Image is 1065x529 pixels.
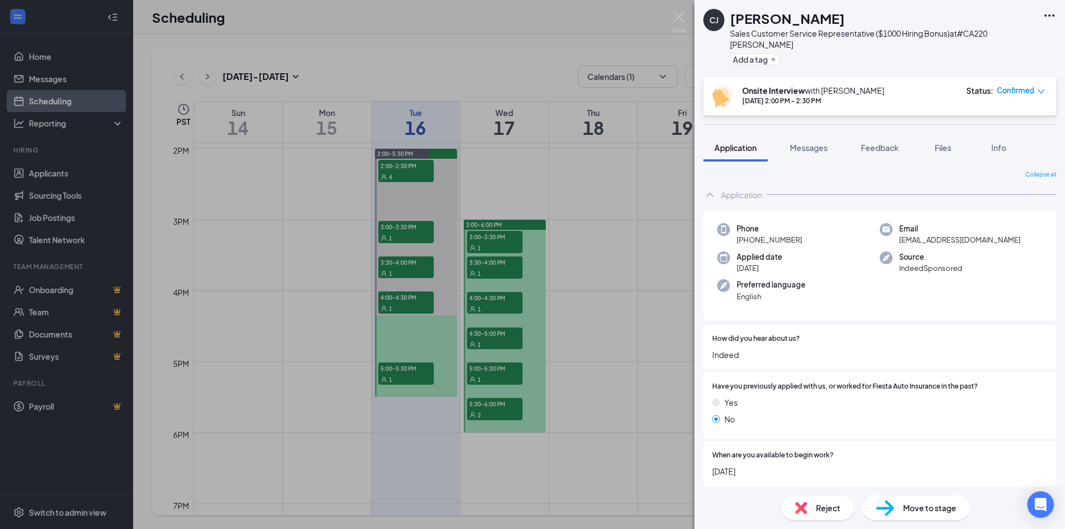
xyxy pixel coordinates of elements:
[737,251,782,263] span: Applied date
[935,143,951,153] span: Files
[903,502,956,514] span: Move to stage
[861,143,899,153] span: Feedback
[1026,170,1056,179] span: Collapse all
[742,85,805,95] b: Onsite Interview
[770,56,777,63] svg: Plus
[703,188,717,201] svg: ChevronUp
[737,234,802,245] span: [PHONE_NUMBER]
[899,223,1021,234] span: Email
[899,263,962,274] span: IndeedSponsored
[790,143,828,153] span: Messages
[721,189,762,200] div: Application
[730,28,1037,50] div: Sales Customer Service Representative ($1000 Hiring Bonus) at #CA220 [PERSON_NAME]
[714,143,757,153] span: Application
[712,381,978,392] span: Have you previously applied with us, or worked for Fiesta Auto Insurance in the past?
[737,291,805,302] span: English
[991,143,1006,153] span: Info
[997,85,1034,96] span: Confirmed
[742,85,884,96] div: with [PERSON_NAME]
[737,263,782,274] span: [DATE]
[730,53,779,65] button: PlusAdd a tag
[712,334,800,344] span: How did you hear about us?
[816,502,840,514] span: Reject
[899,251,962,263] span: Source
[899,234,1021,245] span: [EMAIL_ADDRESS][DOMAIN_NAME]
[724,413,735,425] span: No
[724,396,738,409] span: Yes
[709,14,718,26] div: CJ
[966,85,993,96] div: Status :
[712,450,834,461] span: When are you available to begin work?
[730,9,845,28] h1: [PERSON_NAME]
[1037,88,1045,95] span: down
[742,96,884,105] div: [DATE] 2:00 PM - 2:30 PM
[1027,491,1054,518] div: Open Intercom Messenger
[737,279,805,290] span: Preferred language
[737,223,802,234] span: Phone
[712,349,1047,361] span: Indeed
[712,465,1047,477] span: [DATE]
[1043,9,1056,22] svg: Ellipses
